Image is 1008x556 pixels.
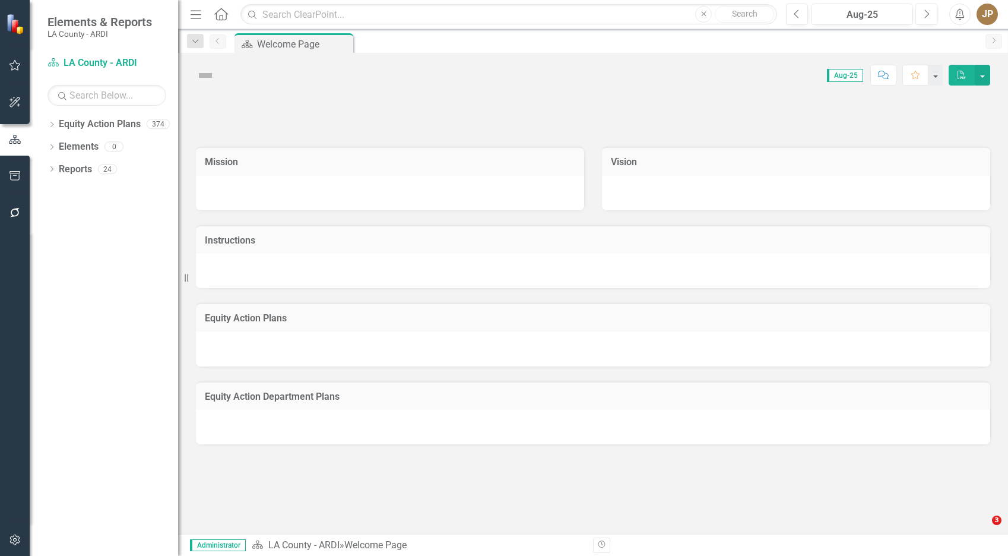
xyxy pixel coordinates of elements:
[47,85,166,106] input: Search Below...
[715,6,774,23] button: Search
[977,4,998,25] button: JP
[268,539,340,551] a: LA County - ARDI
[104,142,123,152] div: 0
[816,8,908,22] div: Aug-25
[47,15,152,29] span: Elements & Reports
[992,516,1001,525] span: 3
[968,516,996,544] iframe: Intercom live chat
[196,66,215,85] img: Not Defined
[611,157,981,168] h3: Vision
[812,4,912,25] button: Aug-25
[190,539,246,551] span: Administrator
[205,235,981,246] h3: Instructions
[47,56,166,70] a: LA County - ARDI
[252,539,584,552] div: »
[257,37,350,52] div: Welcome Page
[59,118,141,131] a: Equity Action Plans
[6,14,27,34] img: ClearPoint Strategy
[47,29,152,39] small: LA County - ARDI
[344,539,407,551] div: Welcome Page
[205,391,981,402] h3: Equity Action Department Plans
[205,313,981,324] h3: Equity Action Plans
[205,157,575,168] h3: Mission
[827,69,863,82] span: Aug-25
[240,4,777,25] input: Search ClearPoint...
[59,163,92,176] a: Reports
[732,9,757,18] span: Search
[98,164,117,174] div: 24
[147,119,170,129] div: 374
[59,140,99,154] a: Elements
